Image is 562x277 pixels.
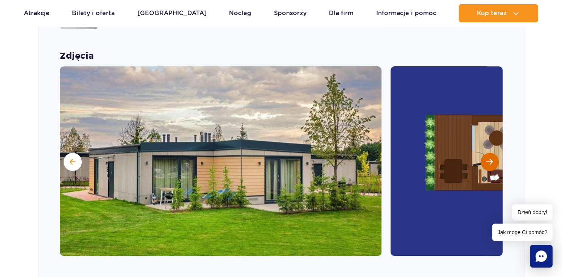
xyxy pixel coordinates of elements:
button: Kup teraz [459,4,538,22]
span: Kup teraz [477,10,507,17]
a: Informacje i pomoc [376,4,436,22]
a: Nocleg [229,4,251,22]
a: [GEOGRAPHIC_DATA] [137,4,207,22]
span: Dzień dobry! [512,204,553,221]
span: Jak mogę Ci pomóc? [492,224,553,241]
button: Następny slajd [481,153,499,171]
a: Bilety i oferta [72,4,115,22]
strong: Zdjęcia [60,50,503,62]
a: Sponsorzy [274,4,307,22]
a: Dla firm [329,4,353,22]
a: Atrakcje [24,4,50,22]
div: Chat [530,245,553,268]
